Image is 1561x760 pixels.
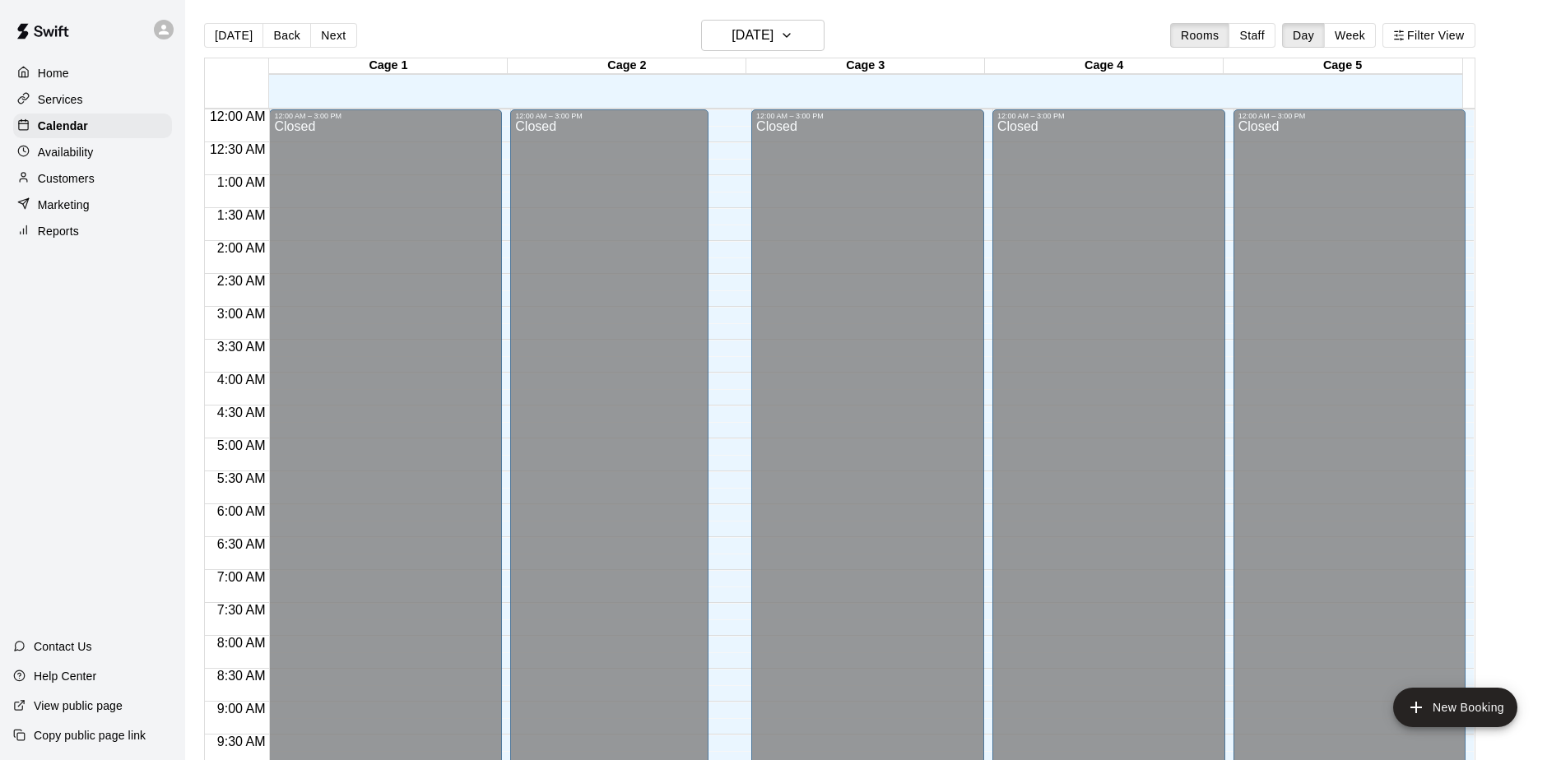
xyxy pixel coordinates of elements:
button: add [1393,688,1517,727]
div: Cage 3 [746,58,985,74]
span: 9:00 AM [213,702,270,716]
p: View public page [34,697,123,714]
button: Week [1324,23,1376,48]
button: Rooms [1170,23,1229,48]
span: 4:30 AM [213,405,270,419]
div: Cage 2 [508,58,746,74]
button: Staff [1229,23,1275,48]
p: Copy public page link [34,727,146,744]
p: Help Center [34,668,96,684]
span: 5:30 AM [213,471,270,485]
a: Marketing [13,192,172,217]
p: Home [38,65,69,81]
span: 4:00 AM [213,373,270,387]
button: Filter View [1382,23,1475,48]
p: Availability [38,144,94,160]
span: 9:30 AM [213,735,270,748]
span: 3:30 AM [213,340,270,354]
span: 7:00 AM [213,570,270,584]
div: 12:00 AM – 3:00 PM [274,112,497,120]
div: 12:00 AM – 3:00 PM [1238,112,1461,120]
a: Reports [13,219,172,243]
div: Cage 5 [1224,58,1462,74]
button: [DATE] [701,20,825,51]
button: Next [310,23,356,48]
a: Calendar [13,114,172,138]
div: 12:00 AM – 3:00 PM [515,112,703,120]
span: 8:30 AM [213,669,270,683]
p: Customers [38,170,95,187]
span: 1:00 AM [213,175,270,189]
div: 12:00 AM – 3:00 PM [997,112,1220,120]
span: 12:30 AM [206,142,270,156]
span: 1:30 AM [213,208,270,222]
span: 12:00 AM [206,109,270,123]
button: [DATE] [204,23,263,48]
div: Cage 4 [985,58,1224,74]
p: Contact Us [34,638,92,655]
div: 12:00 AM – 3:00 PM [756,112,979,120]
p: Reports [38,223,79,239]
a: Availability [13,140,172,165]
span: 6:30 AM [213,537,270,551]
a: Services [13,87,172,112]
span: 5:00 AM [213,438,270,452]
span: 2:00 AM [213,241,270,255]
span: 8:00 AM [213,636,270,650]
p: Services [38,91,83,108]
a: Customers [13,166,172,191]
span: 6:00 AM [213,504,270,518]
p: Calendar [38,118,88,134]
p: Marketing [38,197,90,213]
span: 3:00 AM [213,307,270,321]
span: 7:30 AM [213,603,270,617]
a: Home [13,61,172,86]
span: 2:30 AM [213,274,270,288]
button: Day [1282,23,1325,48]
h6: [DATE] [732,24,774,47]
div: Cage 1 [269,58,508,74]
button: Back [262,23,311,48]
